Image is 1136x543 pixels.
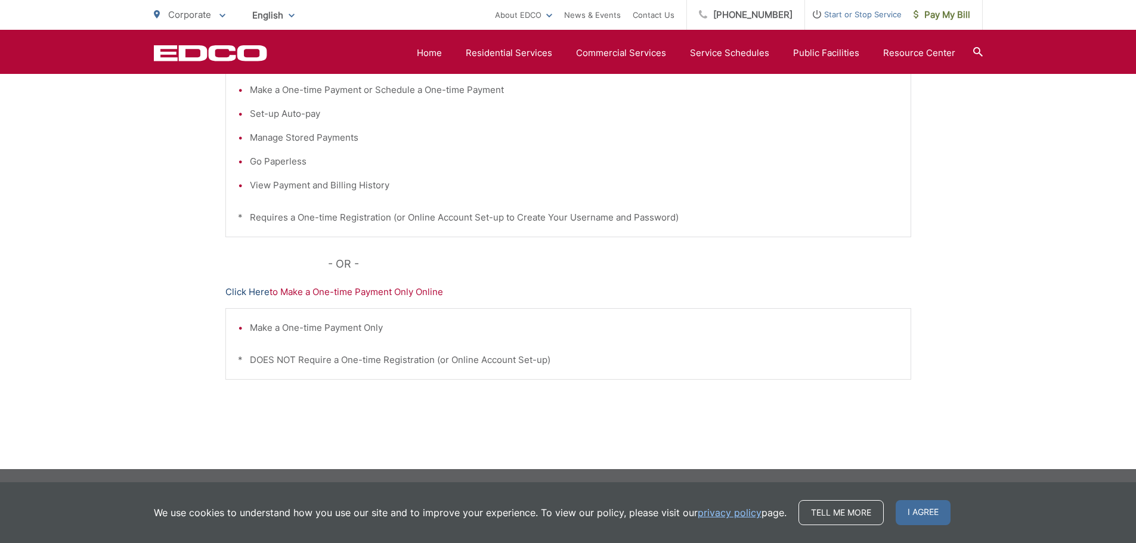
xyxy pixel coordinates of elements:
[250,107,899,121] li: Set-up Auto-pay
[250,178,899,193] li: View Payment and Billing History
[576,46,666,60] a: Commercial Services
[798,500,884,525] a: Tell me more
[328,255,911,273] p: - OR -
[250,321,899,335] li: Make a One-time Payment Only
[225,285,911,299] p: to Make a One-time Payment Only Online
[914,8,970,22] span: Pay My Bill
[225,285,270,299] a: Click Here
[250,83,899,97] li: Make a One-time Payment or Schedule a One-time Payment
[417,46,442,60] a: Home
[564,8,621,22] a: News & Events
[238,353,899,367] p: * DOES NOT Require a One-time Registration (or Online Account Set-up)
[168,9,211,20] span: Corporate
[495,8,552,22] a: About EDCO
[793,46,859,60] a: Public Facilities
[896,500,951,525] span: I agree
[154,505,787,520] p: We use cookies to understand how you use our site and to improve your experience. To view our pol...
[154,45,267,61] a: EDCD logo. Return to the homepage.
[238,210,899,225] p: * Requires a One-time Registration (or Online Account Set-up to Create Your Username and Password)
[250,131,899,145] li: Manage Stored Payments
[690,46,769,60] a: Service Schedules
[250,154,899,169] li: Go Paperless
[633,8,674,22] a: Contact Us
[466,46,552,60] a: Residential Services
[243,5,304,26] span: English
[883,46,955,60] a: Resource Center
[698,505,762,520] a: privacy policy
